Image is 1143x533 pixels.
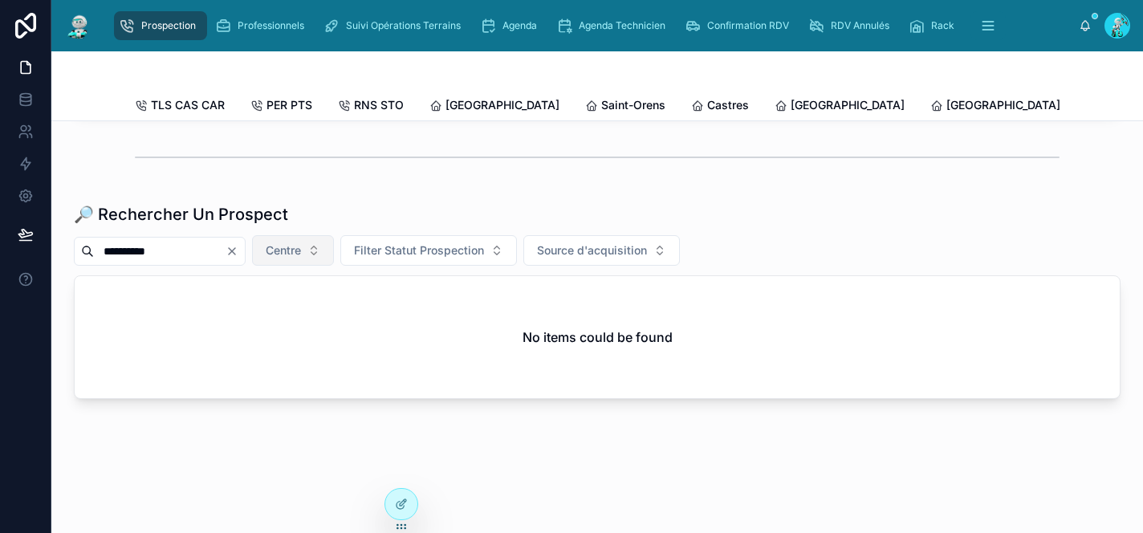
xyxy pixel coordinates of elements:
[523,328,673,347] h2: No items could be found
[803,11,901,40] a: RDV Annulés
[551,11,677,40] a: Agenda Technicien
[831,19,889,32] span: RDV Annulés
[135,91,225,123] a: TLS CAS CAR
[579,19,665,32] span: Agenda Technicien
[266,242,301,258] span: Centre
[250,91,312,123] a: PER PTS
[601,97,665,113] span: Saint-Orens
[775,91,905,123] a: [GEOGRAPHIC_DATA]
[114,11,207,40] a: Prospection
[252,235,334,266] button: Select Button
[502,19,537,32] span: Agenda
[946,97,1060,113] span: [GEOGRAPHIC_DATA]
[930,91,1060,123] a: [GEOGRAPHIC_DATA]
[523,235,680,266] button: Select Button
[680,11,800,40] a: Confirmation RDV
[141,19,196,32] span: Prospection
[354,97,404,113] span: RNS STO
[707,19,789,32] span: Confirmation RDV
[346,19,461,32] span: Suivi Opérations Terrains
[931,19,954,32] span: Rack
[226,245,245,258] button: Clear
[238,19,304,32] span: Professionnels
[338,91,404,123] a: RNS STO
[210,11,315,40] a: Professionnels
[340,235,517,266] button: Select Button
[151,97,225,113] span: TLS CAS CAR
[354,242,484,258] span: Filter Statut Prospection
[691,91,749,123] a: Castres
[319,11,472,40] a: Suivi Opérations Terrains
[74,203,288,226] h1: 🔎 Rechercher Un Prospect
[445,97,559,113] span: [GEOGRAPHIC_DATA]
[791,97,905,113] span: [GEOGRAPHIC_DATA]
[585,91,665,123] a: Saint-Orens
[266,97,312,113] span: PER PTS
[429,91,559,123] a: [GEOGRAPHIC_DATA]
[106,8,1079,43] div: scrollable content
[707,97,749,113] span: Castres
[64,13,93,39] img: App logo
[537,242,647,258] span: Source d'acquisition
[904,11,966,40] a: Rack
[475,11,548,40] a: Agenda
